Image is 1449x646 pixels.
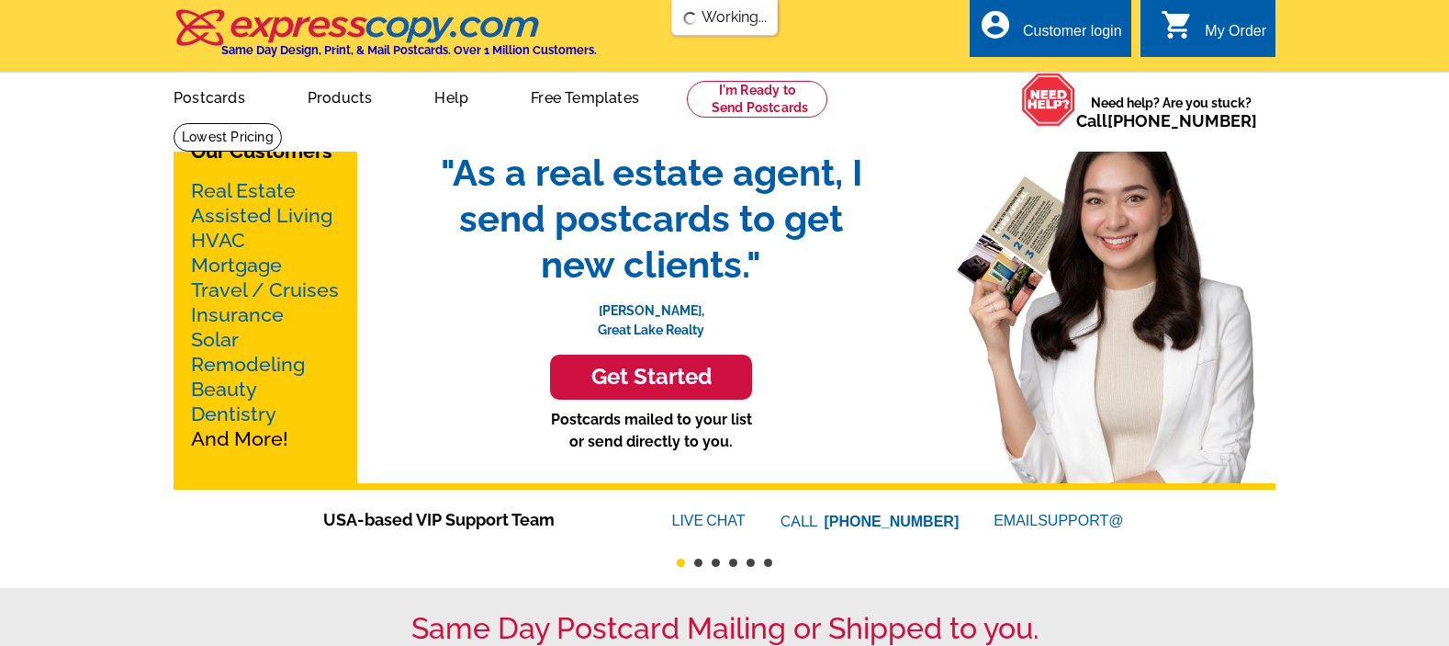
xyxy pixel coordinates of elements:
a: Remodeling [191,353,305,376]
span: Call [1076,111,1257,130]
h1: Same Day Postcard Mailing or Shipped to you. [174,611,1275,646]
img: loading... [683,11,698,26]
button: 3 of 6 [712,559,720,567]
p: Postcards mailed to your list or send directly to you. [421,409,881,453]
span: Need help? Are you stuck? [1076,94,1266,130]
button: 5 of 6 [747,559,755,567]
font: LIVE [672,510,707,532]
a: Travel / Cruises [191,278,339,301]
a: Same Day Design, Print, & Mail Postcards. Over 1 Million Customers. [174,22,597,57]
a: Get Started [421,355,881,400]
p: And More! [191,178,340,451]
div: Customer login [1023,23,1122,49]
a: Help [405,74,498,118]
a: Products [278,74,402,118]
button: 4 of 6 [729,559,737,567]
i: account_circle [979,8,1012,41]
a: Mortgage [191,254,282,277]
button: 2 of 6 [694,559,702,567]
img: help [1021,73,1076,127]
a: Insurance [191,303,284,326]
div: My Order [1205,23,1266,49]
i: shopping_cart [1161,8,1194,41]
font: CALL [781,511,820,533]
a: Free Templates [501,74,668,118]
span: USA-based VIP Support Team [323,507,617,532]
font: SUPPORT@ [1038,510,1126,532]
span: "As a real estate agent, I send postcards to get new clients." [421,150,881,288]
button: 1 of 6 [677,559,685,567]
a: Beauty [191,378,257,401]
a: Postcards [144,74,275,118]
h4: Same Day Design, Print, & Mail Postcards. Over 1 Million Customers. [221,43,597,57]
a: Solar [191,328,239,351]
a: Real Estate [191,179,296,202]
a: Dentistry [191,402,276,425]
p: [PERSON_NAME], Great Lake Realty [421,288,881,340]
a: [PHONE_NUMBER] [1107,111,1257,130]
button: 6 of 6 [764,559,772,567]
a: EMAILSUPPORT@ [994,513,1126,528]
a: LIVECHAT [672,513,746,528]
a: account_circle Customer login [979,20,1122,43]
a: HVAC [191,229,245,252]
h3: Get Started [573,364,729,391]
a: Assisted Living [191,204,332,227]
a: shopping_cart My Order [1161,20,1266,43]
a: [PHONE_NUMBER] [825,514,960,529]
